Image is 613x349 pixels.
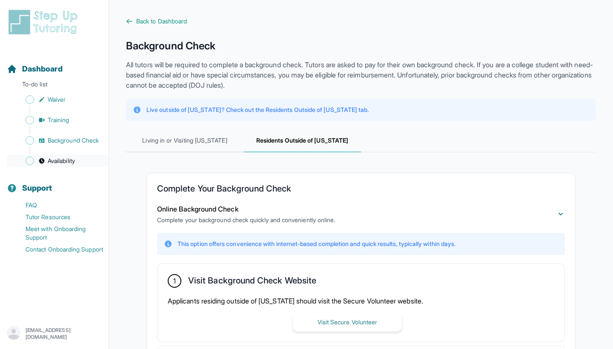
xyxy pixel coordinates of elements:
[7,134,109,146] a: Background Check
[126,129,596,152] nav: Tabs
[126,60,596,90] p: All tutors will be required to complete a background check. Tutors are asked to pay for their own...
[3,169,105,197] button: Support
[126,39,596,53] h1: Background Check
[7,199,109,211] a: FAQ
[3,80,105,92] p: To-do list
[293,313,402,332] button: Visit Secure Volunteer
[7,211,109,223] a: Tutor Resources
[146,106,369,114] p: Live outside of [US_STATE]? Check out the Residents Outside of [US_STATE] tab.
[7,94,109,106] a: Waiver
[136,17,187,26] span: Back to Dashboard
[48,157,75,165] span: Availability
[126,17,596,26] a: Back to Dashboard
[243,129,361,152] span: Residents Outside of [US_STATE]
[157,205,238,213] span: Online Background Check
[7,326,102,341] button: [EMAIL_ADDRESS][DOMAIN_NAME]
[48,95,66,104] span: Waiver
[22,182,52,194] span: Support
[293,318,402,326] a: Visit Secure Volunteer
[7,63,63,75] a: Dashboard
[26,327,102,340] p: [EMAIL_ADDRESS][DOMAIN_NAME]
[3,49,105,78] button: Dashboard
[7,155,109,167] a: Availability
[173,276,176,286] span: 1
[48,116,69,124] span: Training
[178,240,455,248] p: This option offers convenience with internet-based completion and quick results, typically within...
[126,129,243,152] span: Living in or Visiting [US_STATE]
[7,223,109,243] a: Meet with Onboarding Support
[7,9,83,36] img: logo
[188,275,316,289] h2: Visit Background Check Website
[157,183,565,197] h2: Complete Your Background Check
[7,243,109,255] a: Contact Onboarding Support
[48,136,99,145] span: Background Check
[22,63,63,75] span: Dashboard
[157,216,335,224] p: Complete your background check quickly and conveniently online.
[157,204,565,224] button: Online Background CheckComplete your background check quickly and conveniently online.
[7,114,109,126] a: Training
[168,296,554,306] p: Applicants residing outside of [US_STATE] should visit the Secure Volunteer website.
